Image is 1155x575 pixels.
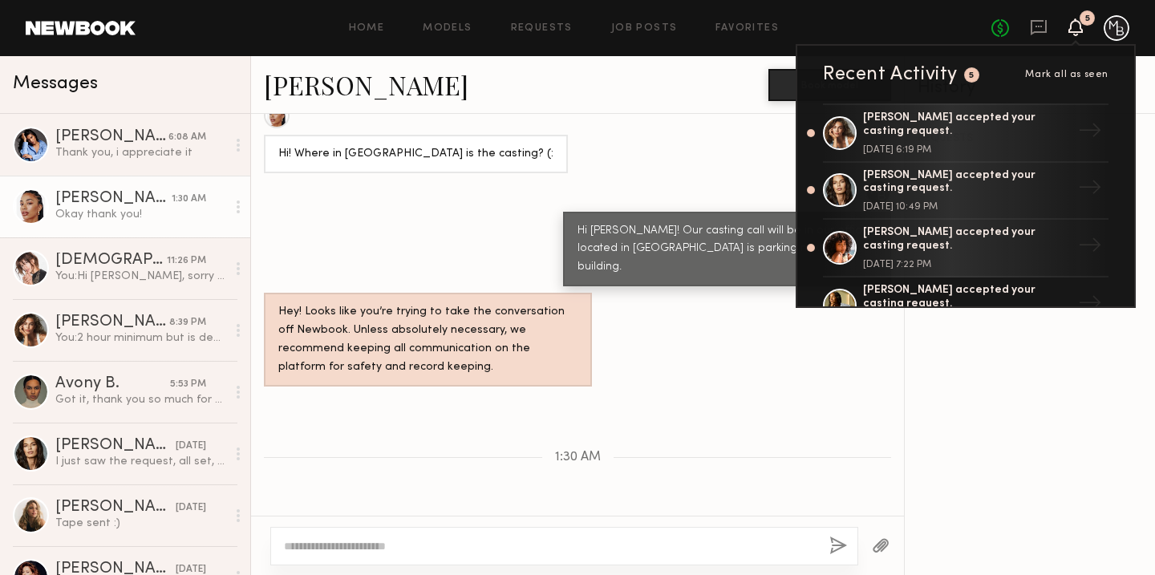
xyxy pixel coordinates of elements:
[863,284,1072,311] div: [PERSON_NAME] accepted your casting request.
[55,376,170,392] div: Avony B.
[768,77,891,91] a: Book model
[55,207,226,222] div: Okay thank you!
[55,145,226,160] div: Thank you, i appreciate it
[1072,112,1108,154] div: →
[577,222,877,277] div: Hi [PERSON_NAME]! Our casting call will be in our office located in [GEOGRAPHIC_DATA] is parking ...
[823,103,1108,163] a: [PERSON_NAME] accepted your casting request.[DATE] 6:19 PM→
[823,65,958,84] div: Recent Activity
[55,129,168,145] div: [PERSON_NAME]
[55,314,169,330] div: [PERSON_NAME]
[1072,227,1108,269] div: →
[823,220,1108,277] a: [PERSON_NAME] accepted your casting request.[DATE] 7:22 PM→
[176,500,206,516] div: [DATE]
[13,75,98,93] span: Messages
[511,23,573,34] a: Requests
[1072,169,1108,211] div: →
[823,277,1108,335] a: [PERSON_NAME] accepted your casting request.→
[1025,70,1108,79] span: Mark all as seen
[555,451,601,464] span: 1:30 AM
[55,191,172,207] div: [PERSON_NAME]
[715,23,779,34] a: Favorites
[611,23,678,34] a: Job Posts
[172,192,206,207] div: 1:30 AM
[768,69,891,101] button: Book model
[969,71,975,80] div: 5
[1085,14,1090,23] div: 5
[349,23,385,34] a: Home
[55,392,226,407] div: Got it, thank you so much for clarifying, I am available for all those dates and I will make the ...
[264,67,468,102] a: [PERSON_NAME]
[863,202,1072,212] div: [DATE] 10:49 PM
[278,303,577,377] div: Hey! Looks like you’re trying to take the conversation off Newbook. Unless absolutely necessary, ...
[423,23,472,34] a: Models
[55,253,167,269] div: [DEMOGRAPHIC_DATA][PERSON_NAME]
[55,454,226,469] div: I just saw the request, all set, thank you ☺️ Have a great evening.
[55,516,226,531] div: Tape sent :)
[863,111,1072,139] div: [PERSON_NAME] accepted your casting request.
[55,438,176,454] div: [PERSON_NAME]
[823,163,1108,221] a: [PERSON_NAME] accepted your casting request.[DATE] 10:49 PM→
[1072,285,1108,326] div: →
[863,169,1072,196] div: [PERSON_NAME] accepted your casting request.
[278,145,553,164] div: Hi! Where in [GEOGRAPHIC_DATA] is the casting? (:
[55,500,176,516] div: [PERSON_NAME]
[863,226,1072,253] div: [PERSON_NAME] accepted your casting request.
[55,269,226,284] div: You: Hi [PERSON_NAME], sorry for the late notice - would you be able to come at 12:30? We have a ...
[176,439,206,454] div: [DATE]
[169,315,206,330] div: 8:39 PM
[55,330,226,346] div: You: 2 hour minimum but is dependent on the booking.
[167,253,206,269] div: 11:26 PM
[170,377,206,392] div: 5:53 PM
[168,130,206,145] div: 6:08 AM
[863,145,1072,155] div: [DATE] 6:19 PM
[863,260,1072,269] div: [DATE] 7:22 PM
